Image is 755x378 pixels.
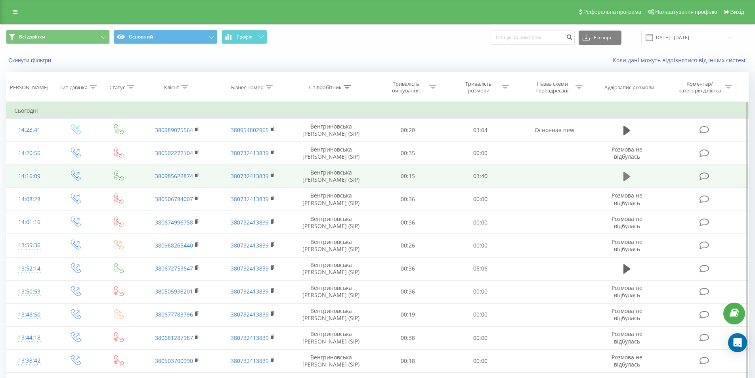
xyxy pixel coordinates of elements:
[155,149,193,157] a: 380502272104
[231,149,269,157] a: 380732413839
[372,234,444,257] td: 00:26
[444,119,517,142] td: 03:04
[59,84,88,91] div: Тип дзвінка
[291,326,372,349] td: Венгриновська [PERSON_NAME] (SIP)
[231,126,269,134] a: 380954802965
[491,31,575,45] input: Пошук за номером
[730,9,744,15] span: Вихід
[231,288,269,295] a: 380732413839
[612,192,642,206] span: Розмова не відбулась
[291,280,372,303] td: Венгриновська [PERSON_NAME] (SIP)
[531,81,573,94] div: Назва схеми переадресації
[444,142,517,165] td: 00:00
[231,242,269,249] a: 380732413839
[372,303,444,326] td: 00:19
[604,84,654,91] div: Аудіозапис розмови
[444,303,517,326] td: 00:00
[14,261,45,276] div: 13:52:14
[231,311,269,318] a: 380732413839
[612,146,642,160] span: Розмова не відбулась
[291,234,372,257] td: Венгриновська [PERSON_NAME] (SIP)
[372,165,444,188] td: 00:15
[14,122,45,138] div: 14:23:41
[14,192,45,207] div: 14:08:28
[155,195,193,203] a: 380506784007
[291,142,372,165] td: Венгриновська [PERSON_NAME] (SIP)
[612,307,642,322] span: Розмова не відбулась
[155,265,193,272] a: 380672753647
[612,238,642,253] span: Розмова не відбулась
[14,215,45,230] div: 14:01:16
[612,330,642,345] span: Розмова не відбулась
[6,103,749,119] td: Сьогодні
[385,81,427,94] div: Тривалість очікування
[372,280,444,303] td: 00:36
[291,303,372,326] td: Венгриновська [PERSON_NAME] (SIP)
[14,146,45,161] div: 14:20:56
[583,9,642,15] span: Реферальна програма
[372,211,444,234] td: 00:36
[612,284,642,299] span: Розмова не відбулась
[372,119,444,142] td: 00:20
[14,307,45,322] div: 13:48:50
[155,357,193,365] a: 380503700990
[14,284,45,299] div: 13:50:53
[237,34,252,40] span: Графік
[444,234,517,257] td: 00:00
[291,119,372,142] td: Венгриновська [PERSON_NAME] (SIP)
[372,188,444,211] td: 00:36
[231,195,269,203] a: 380732413839
[164,84,179,91] div: Клієнт
[579,31,621,45] button: Експорт
[155,172,193,180] a: 380985622874
[231,84,264,91] div: Бізнес номер
[613,56,749,64] a: Коли дані можуть відрізнятися вiд інших систем
[231,265,269,272] a: 380732413839
[372,257,444,280] td: 00:36
[155,242,193,249] a: 380968265440
[114,30,218,44] button: Основний
[372,349,444,372] td: 00:18
[6,57,55,64] button: Скинути фільтри
[222,30,267,44] button: Графік
[155,311,193,318] a: 380677783796
[612,353,642,368] span: Розмова не відбулась
[291,211,372,234] td: Венгриновська [PERSON_NAME] (SIP)
[444,211,517,234] td: 00:00
[291,165,372,188] td: Венгриновська [PERSON_NAME] (SIP)
[444,165,517,188] td: 03:40
[457,81,500,94] div: Тривалість розмови
[444,257,517,280] td: 05:06
[155,219,193,226] a: 380674996758
[155,334,193,342] a: 380681287987
[14,169,45,184] div: 14:16:09
[516,119,592,142] td: Основная new
[231,219,269,226] a: 380732413839
[309,84,342,91] div: Співробітник
[14,353,45,368] div: 13:38:42
[372,326,444,349] td: 00:38
[444,349,517,372] td: 00:00
[655,9,717,15] span: Налаштування профілю
[14,330,45,345] div: 13:44:18
[372,142,444,165] td: 00:35
[231,357,269,365] a: 380732413839
[444,280,517,303] td: 00:00
[291,257,372,280] td: Венгриновська [PERSON_NAME] (SIP)
[231,334,269,342] a: 380732413839
[155,126,193,134] a: 380989075564
[728,333,747,352] div: Open Intercom Messenger
[612,215,642,230] span: Розмова не відбулась
[8,84,48,91] div: [PERSON_NAME]
[677,81,723,94] div: Коментар/категорія дзвінка
[291,349,372,372] td: Венгриновська [PERSON_NAME] (SIP)
[6,30,110,44] button: Всі дзвінки
[155,288,193,295] a: 380505938201
[109,84,125,91] div: Статус
[231,172,269,180] a: 380732413839
[14,238,45,253] div: 13:59:36
[19,34,45,40] span: Всі дзвінки
[444,188,517,211] td: 00:00
[444,326,517,349] td: 00:00
[291,188,372,211] td: Венгриновська [PERSON_NAME] (SIP)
